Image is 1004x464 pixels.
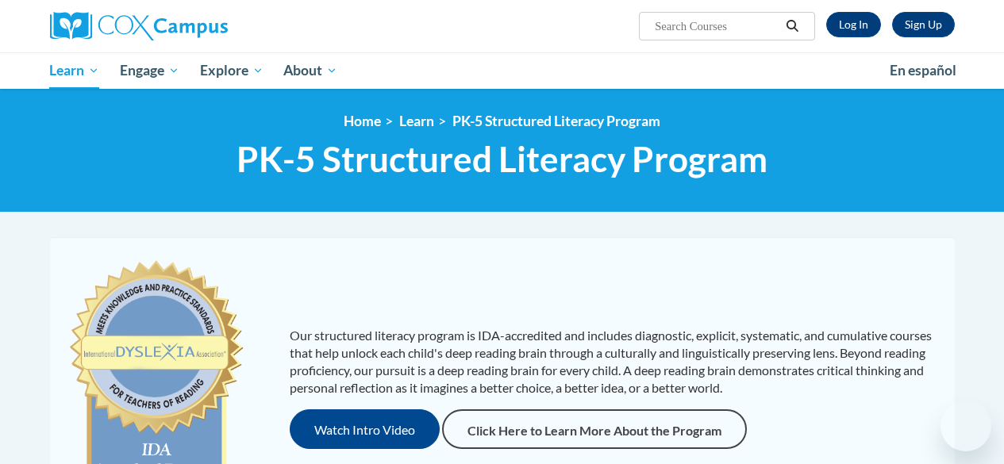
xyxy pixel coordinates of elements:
[110,52,190,89] a: Engage
[120,61,179,80] span: Engage
[49,61,99,80] span: Learn
[879,54,967,87] a: En español
[50,12,336,40] a: Cox Campus
[941,401,991,451] iframe: Button to launch messaging window
[399,113,434,129] a: Learn
[38,52,967,89] div: Main menu
[200,61,264,80] span: Explore
[237,138,767,180] span: PK-5 Structured Literacy Program
[40,52,110,89] a: Learn
[442,409,747,449] a: Click Here to Learn More About the Program
[50,12,228,40] img: Cox Campus
[892,12,955,37] a: Register
[190,52,274,89] a: Explore
[826,12,881,37] a: Log In
[290,409,440,449] button: Watch Intro Video
[653,17,780,36] input: Search Courses
[344,113,381,129] a: Home
[283,61,337,80] span: About
[890,62,956,79] span: En español
[452,113,660,129] a: PK-5 Structured Literacy Program
[780,17,804,36] button: Search
[290,327,939,397] p: Our structured literacy program is IDA-accredited and includes diagnostic, explicit, systematic, ...
[273,52,348,89] a: About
